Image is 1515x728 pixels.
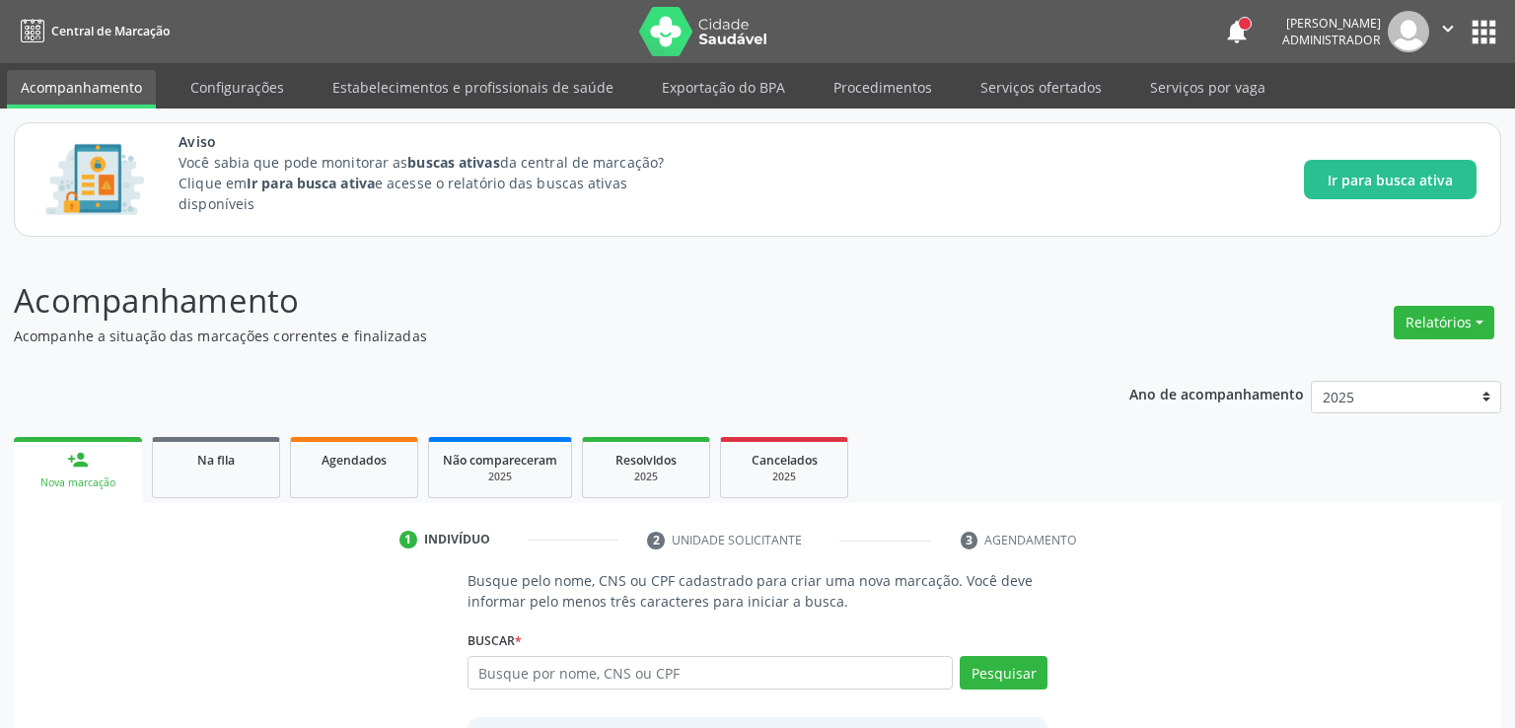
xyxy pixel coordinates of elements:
span: Agendados [322,452,387,469]
span: Resolvidos [615,452,677,469]
a: Configurações [177,70,298,105]
a: Serviços por vaga [1136,70,1279,105]
p: Acompanhamento [14,276,1055,326]
span: Na fila [197,452,235,469]
button:  [1429,11,1467,52]
a: Estabelecimentos e profissionais de saúde [319,70,627,105]
span: Não compareceram [443,452,557,469]
a: Procedimentos [820,70,946,105]
a: Exportação do BPA [648,70,799,105]
img: Imagem de CalloutCard [38,135,151,224]
div: [PERSON_NAME] [1282,15,1381,32]
span: Central de Marcação [51,23,170,39]
button: Ir para busca ativa [1304,160,1477,199]
i:  [1437,18,1459,39]
div: 2025 [735,470,833,484]
a: Serviços ofertados [967,70,1116,105]
span: Ir para busca ativa [1328,170,1453,190]
span: Aviso [179,131,700,152]
div: person_add [67,449,89,471]
span: Administrador [1282,32,1381,48]
button: Pesquisar [960,656,1047,690]
strong: buscas ativas [407,153,499,172]
button: Relatórios [1394,306,1494,339]
p: Ano de acompanhamento [1129,381,1304,405]
div: 2025 [443,470,557,484]
input: Busque por nome, CNS ou CPF [468,656,954,690]
div: 1 [399,531,417,548]
div: Nova marcação [28,475,128,490]
button: notifications [1223,18,1251,45]
p: Acompanhe a situação das marcações correntes e finalizadas [14,326,1055,346]
div: 2025 [597,470,695,484]
a: Acompanhamento [7,70,156,109]
p: Busque pelo nome, CNS ou CPF cadastrado para criar uma nova marcação. Você deve informar pelo men... [468,570,1048,612]
strong: Ir para busca ativa [247,174,375,192]
button: apps [1467,15,1501,49]
img: img [1388,11,1429,52]
label: Buscar [468,625,522,656]
a: Central de Marcação [14,15,170,47]
div: Indivíduo [424,531,490,548]
span: Cancelados [752,452,818,469]
p: Você sabia que pode monitorar as da central de marcação? Clique em e acesse o relatório das busca... [179,152,700,214]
